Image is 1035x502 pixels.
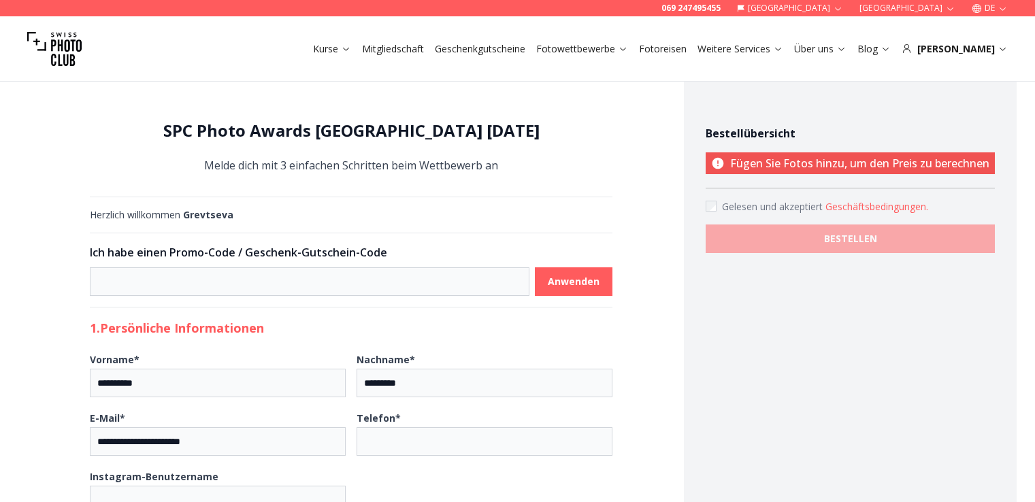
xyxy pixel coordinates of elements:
[90,427,346,456] input: E-Mail*
[661,3,721,14] a: 069 247495455
[90,318,612,337] h2: 1. Persönliche Informationen
[90,412,125,424] b: E-Mail *
[357,39,429,58] button: Mitgliedschaft
[429,39,531,58] button: Geschenkgutscheine
[362,42,424,56] a: Mitgliedschaft
[90,244,612,261] h3: Ich habe einen Promo-Code / Geschenk-Gutschein-Code
[90,369,346,397] input: Vorname*
[308,39,357,58] button: Kurse
[852,39,896,58] button: Blog
[857,42,891,56] a: Blog
[824,232,877,246] b: BESTELLEN
[536,42,628,56] a: Fotowettbewerbe
[90,353,139,366] b: Vorname *
[183,208,233,221] b: Grevtseva
[435,42,525,56] a: Geschenkgutscheine
[722,200,825,213] span: Gelesen und akzeptiert
[535,267,612,296] button: Anwenden
[902,42,1008,56] div: [PERSON_NAME]
[90,120,612,141] h1: SPC Photo Awards [GEOGRAPHIC_DATA] [DATE]
[357,369,612,397] input: Nachname*
[531,39,634,58] button: Fotowettbewerbe
[706,125,995,141] h4: Bestellübersicht
[634,39,692,58] button: Fotoreisen
[794,42,847,56] a: Über uns
[313,42,351,56] a: Kurse
[357,353,415,366] b: Nachname *
[357,412,401,424] b: Telefon *
[697,42,783,56] a: Weitere Services
[548,275,599,288] b: Anwenden
[90,208,612,222] div: Herzlich willkommen
[706,201,717,212] input: Accept terms
[27,22,82,76] img: Swiss photo club
[789,39,852,58] button: Über uns
[639,42,687,56] a: Fotoreisen
[706,152,995,174] p: Fügen Sie Fotos hinzu, um den Preis zu berechnen
[825,200,928,214] button: Accept termsGelesen und akzeptiert
[357,427,612,456] input: Telefon*
[706,224,995,253] button: BESTELLEN
[692,39,789,58] button: Weitere Services
[90,120,612,175] div: Melde dich mit 3 einfachen Schritten beim Wettbewerb an
[90,470,218,483] b: Instagram-Benutzername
